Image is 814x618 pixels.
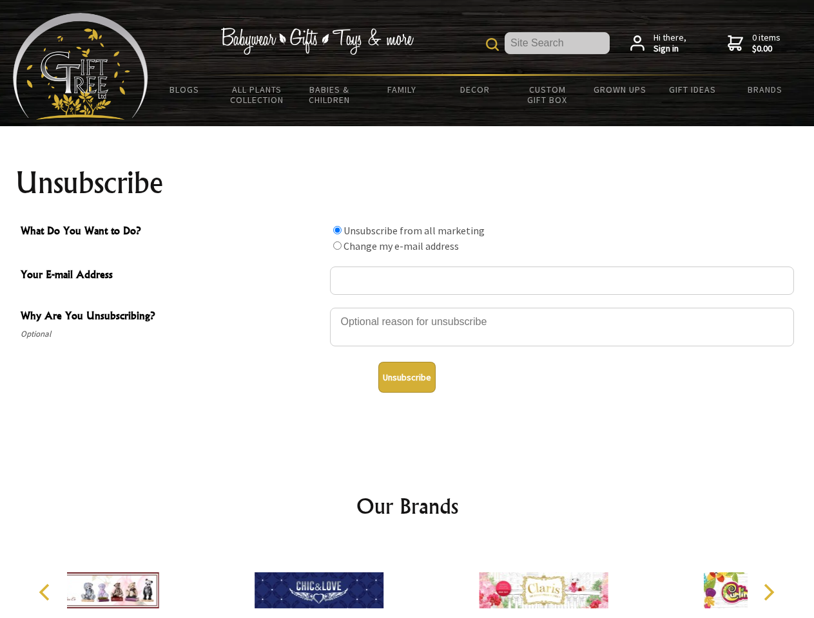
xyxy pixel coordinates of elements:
a: Brands [729,76,802,103]
a: Babies & Children [293,76,366,113]
a: Grown Ups [583,76,656,103]
textarea: Why Are You Unsubscribing? [330,308,794,346]
input: What Do You Want to Do? [333,226,342,234]
span: What Do You Want to Do? [21,223,324,241]
span: Why Are You Unsubscribing? [21,308,324,326]
span: Hi there, [654,32,686,55]
input: Site Search [505,32,610,54]
a: Decor [438,76,511,103]
a: Family [366,76,439,103]
a: BLOGS [148,76,221,103]
h2: Our Brands [26,491,789,521]
img: product search [486,38,499,51]
a: Custom Gift Box [511,76,584,113]
a: Hi there,Sign in [630,32,686,55]
a: 0 items$0.00 [728,32,780,55]
img: Babyware - Gifts - Toys and more... [13,13,148,120]
a: Gift Ideas [656,76,729,103]
label: Unsubscribe from all marketing [344,224,485,237]
span: Optional [21,326,324,342]
h1: Unsubscribe [15,167,799,198]
span: 0 items [752,32,780,55]
input: Your E-mail Address [330,267,794,295]
button: Next [754,578,782,606]
button: Unsubscribe [378,362,436,393]
span: Your E-mail Address [21,267,324,285]
a: All Plants Collection [221,76,294,113]
img: Babywear - Gifts - Toys & more [220,28,414,55]
label: Change my e-mail address [344,239,459,252]
strong: Sign in [654,43,686,55]
input: What Do You Want to Do? [333,241,342,250]
button: Previous [32,578,61,606]
strong: $0.00 [752,43,780,55]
